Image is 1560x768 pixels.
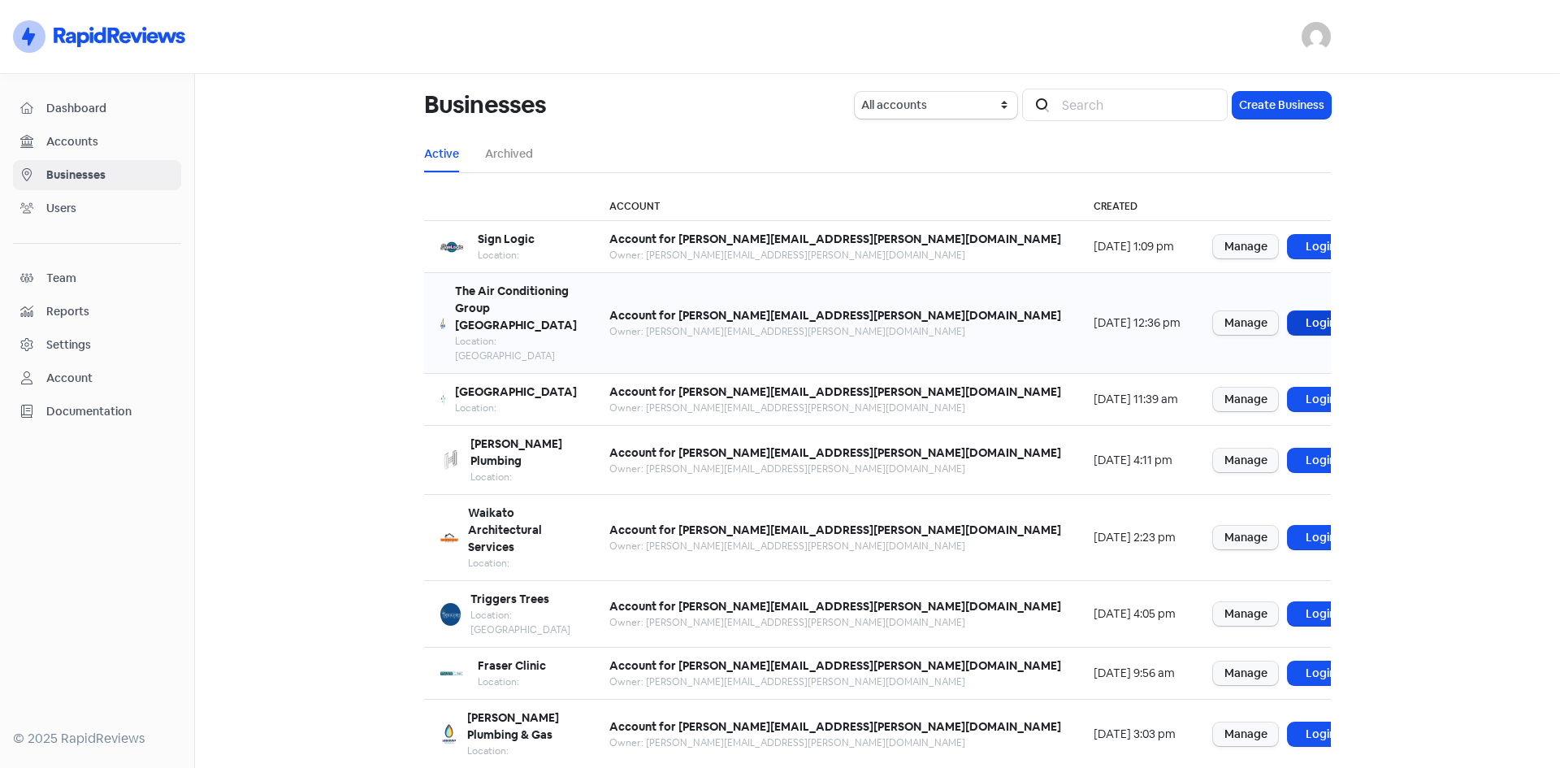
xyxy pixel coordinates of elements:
b: Account for [PERSON_NAME][EMAIL_ADDRESS][PERSON_NAME][DOMAIN_NAME] [609,719,1061,734]
span: Reports [46,303,174,320]
a: Manage [1213,449,1278,472]
b: Account for [PERSON_NAME][EMAIL_ADDRESS][PERSON_NAME][DOMAIN_NAME] [609,232,1061,246]
div: Owner: [PERSON_NAME][EMAIL_ADDRESS][PERSON_NAME][DOMAIN_NAME] [609,401,1061,415]
div: [DATE] 12:36 pm [1094,315,1181,332]
div: Location: [GEOGRAPHIC_DATA] [470,608,577,637]
div: [DATE] 9:56 am [1094,665,1181,682]
b: Account for [PERSON_NAME][EMAIL_ADDRESS][PERSON_NAME][DOMAIN_NAME] [609,523,1061,537]
span: Dashboard [46,100,174,117]
div: [DATE] 1:09 pm [1094,238,1181,255]
a: Login [1288,388,1353,411]
a: Manage [1213,311,1278,335]
input: Search [1052,89,1228,121]
a: Manage [1213,722,1278,746]
b: [PERSON_NAME] Plumbing [470,436,562,468]
div: Owner: [PERSON_NAME][EMAIL_ADDRESS][PERSON_NAME][DOMAIN_NAME] [609,248,1061,263]
b: [PERSON_NAME] Plumbing & Gas [467,710,559,742]
span: Team [46,270,174,287]
div: Owner: [PERSON_NAME][EMAIL_ADDRESS][PERSON_NAME][DOMAIN_NAME] [609,735,1061,750]
img: 30bc00e0-461d-4f5f-8cc1-b1ba5381bec9-250x250.png [440,662,463,685]
th: Created [1077,193,1197,221]
b: Account for [PERSON_NAME][EMAIL_ADDRESS][PERSON_NAME][DOMAIN_NAME] [609,658,1061,673]
img: 87b21cbb-e448-4b53-b837-968d0b457f68-250x250.png [440,449,461,471]
div: Account [46,370,93,387]
div: Owner: [PERSON_NAME][EMAIL_ADDRESS][PERSON_NAME][DOMAIN_NAME] [609,324,1061,339]
img: 2b5ac665-23d5-40dd-80a3-07cfdce5afc2-250x250.png [440,722,457,745]
div: [DATE] 4:11 pm [1094,452,1181,469]
a: Dashboard [13,93,181,124]
div: Owner: [PERSON_NAME][EMAIL_ADDRESS][PERSON_NAME][DOMAIN_NAME] [609,675,1061,689]
b: [GEOGRAPHIC_DATA] [455,384,577,399]
div: [DATE] 2:23 pm [1094,529,1181,546]
span: Businesses [46,167,174,184]
a: Login [1288,662,1353,685]
a: Reports [13,297,181,327]
div: Location: [470,470,577,484]
div: © 2025 RapidReviews [13,729,181,748]
div: Owner: [PERSON_NAME][EMAIL_ADDRESS][PERSON_NAME][DOMAIN_NAME] [609,615,1061,630]
b: Account for [PERSON_NAME][EMAIL_ADDRESS][PERSON_NAME][DOMAIN_NAME] [609,445,1061,460]
b: Triggers Trees [470,592,549,606]
a: Documentation [13,397,181,427]
span: Users [46,200,174,217]
div: Location: [455,401,577,415]
b: The Air Conditioning Group [GEOGRAPHIC_DATA] [455,284,577,332]
h1: Businesses [424,79,546,131]
img: c26f7674-e34f-4ff3-a947-af81c9c262cc-250x250.png [440,236,463,258]
b: Account for [PERSON_NAME][EMAIL_ADDRESS][PERSON_NAME][DOMAIN_NAME] [609,308,1061,323]
a: Users [13,193,181,223]
span: Accounts [46,133,174,150]
a: Accounts [13,127,181,157]
a: Manage [1213,235,1278,258]
a: Login [1288,311,1353,335]
div: [DATE] 4:05 pm [1094,605,1181,623]
a: Manage [1213,602,1278,626]
a: Manage [1213,388,1278,411]
a: Settings [13,330,181,360]
b: Waikato Architectural Services [468,505,542,554]
a: Login [1288,449,1353,472]
a: Active [424,145,459,163]
div: [DATE] 3:03 pm [1094,726,1181,743]
a: Account [13,363,181,393]
img: 5ed734a3-4197-4476-a678-bd7785f61d00-250x250.png [440,527,458,549]
div: Location: [468,556,577,571]
a: Manage [1213,662,1278,685]
span: Documentation [46,403,174,420]
a: Businesses [13,160,181,190]
img: User [1302,22,1331,51]
div: [DATE] 11:39 am [1094,391,1181,408]
div: Location: [478,248,535,263]
div: Owner: [PERSON_NAME][EMAIL_ADDRESS][PERSON_NAME][DOMAIN_NAME] [609,462,1061,476]
div: Location: [467,744,577,758]
img: 0eaf141c-f68c-4401-866f-b55a30d8a5a1-250x250.png [440,312,445,335]
a: Team [13,263,181,293]
b: Account for [PERSON_NAME][EMAIL_ADDRESS][PERSON_NAME][DOMAIN_NAME] [609,599,1061,614]
img: 625a28ef-207c-4423-bb05-42dc7fb6e8b6-250x250.png [440,603,461,626]
a: Login [1288,602,1353,626]
a: Archived [485,145,533,163]
div: Location: [GEOGRAPHIC_DATA] [455,334,577,363]
a: Manage [1213,526,1278,549]
b: Fraser Clinic [478,658,546,673]
img: 6ed7b824-d65f-4c04-9fc1-b77b4429537f-250x250.png [440,388,445,411]
b: Account for [PERSON_NAME][EMAIL_ADDRESS][PERSON_NAME][DOMAIN_NAME] [609,384,1061,399]
a: Login [1288,526,1353,549]
div: Owner: [PERSON_NAME][EMAIL_ADDRESS][PERSON_NAME][DOMAIN_NAME] [609,539,1061,553]
th: Account [593,193,1077,221]
button: Create Business [1233,92,1331,119]
div: Location: [478,675,546,689]
div: Settings [46,336,91,354]
b: Sign Logic [478,232,535,246]
a: Login [1288,722,1353,746]
a: Login [1288,235,1353,258]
